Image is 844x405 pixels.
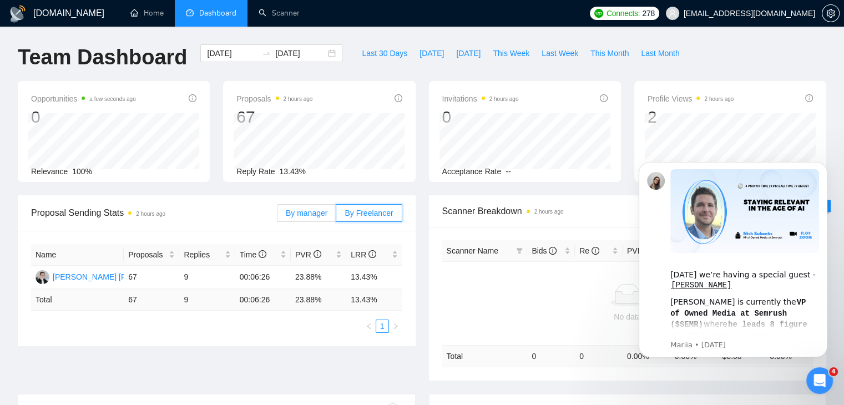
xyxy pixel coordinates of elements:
span: Acceptance Rate [442,167,502,176]
span: Scanner Name [447,246,498,255]
a: searchScanner [259,8,300,18]
td: 67 [124,289,179,311]
img: logo [9,5,27,23]
span: Dashboard [199,8,236,18]
td: 9 [179,266,235,289]
span: Bids [532,246,557,255]
td: 13.43% [346,266,402,289]
th: Replies [179,244,235,266]
span: Replies [184,249,222,261]
button: This Month [584,44,635,62]
td: 67 [124,266,179,289]
button: left [362,320,376,333]
button: Last Week [535,44,584,62]
li: Next Page [389,320,402,333]
button: Last 30 Days [356,44,413,62]
span: info-circle [189,94,196,102]
div: [PERSON_NAME] [PERSON_NAME] [53,271,183,283]
li: 1 [376,320,389,333]
span: PVR [295,250,321,259]
td: 9 [179,289,235,311]
button: right [389,320,402,333]
time: 2 hours ago [704,96,734,102]
span: 4 [829,367,838,376]
span: info-circle [600,94,608,102]
span: Connects: [607,7,640,19]
span: info-circle [314,250,321,258]
span: This Month [590,47,629,59]
span: info-circle [592,247,599,255]
td: 00:06:26 [235,266,291,289]
div: No data [447,311,809,323]
button: Last Month [635,44,685,62]
button: [DATE] [413,44,450,62]
span: filter [516,247,523,254]
span: Profile Views [648,92,734,105]
span: Invitations [442,92,519,105]
span: 13.43% [280,167,306,176]
time: 2 hours ago [136,211,165,217]
span: dashboard [186,9,194,17]
button: [DATE] [450,44,487,62]
span: user [669,9,676,17]
span: Re [579,246,599,255]
span: 100% [72,167,92,176]
span: Last 30 Days [362,47,407,59]
input: End date [275,47,326,59]
div: 2 [648,107,734,128]
span: [DATE] [456,47,481,59]
a: setting [822,9,840,18]
span: swap-right [262,49,271,58]
span: right [392,323,399,330]
button: This Week [487,44,535,62]
span: Last Week [542,47,578,59]
th: Proposals [124,244,179,266]
span: info-circle [805,94,813,102]
span: info-circle [259,250,266,258]
span: Time [240,250,266,259]
span: Last Month [641,47,679,59]
span: info-circle [395,94,402,102]
span: Scanner Breakdown [442,204,813,218]
span: By Freelancer [345,209,393,217]
span: LRR [351,250,376,259]
td: Total [442,345,528,367]
span: Relevance [31,167,68,176]
iframe: Intercom notifications message [622,152,844,364]
li: Previous Page [362,320,376,333]
span: -- [506,167,511,176]
iframe: Intercom live chat [806,367,833,394]
span: This Week [493,47,529,59]
div: 67 [236,107,312,128]
td: 0 [527,345,575,367]
td: Total [31,289,124,311]
td: 13.43 % [346,289,402,311]
span: info-circle [368,250,376,258]
td: 00:06:26 [235,289,291,311]
td: 23.88% [291,266,346,289]
a: homeHome [130,8,164,18]
span: Reply Rate [236,167,275,176]
td: 23.88 % [291,289,346,311]
div: 0 [31,107,136,128]
span: info-circle [549,247,557,255]
time: a few seconds ago [89,96,135,102]
th: Name [31,244,124,266]
img: upwork-logo.png [594,9,603,18]
time: 2 hours ago [534,209,564,215]
span: Proposals [236,92,312,105]
span: left [366,323,372,330]
span: filter [514,242,525,259]
div: 0 [442,107,519,128]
